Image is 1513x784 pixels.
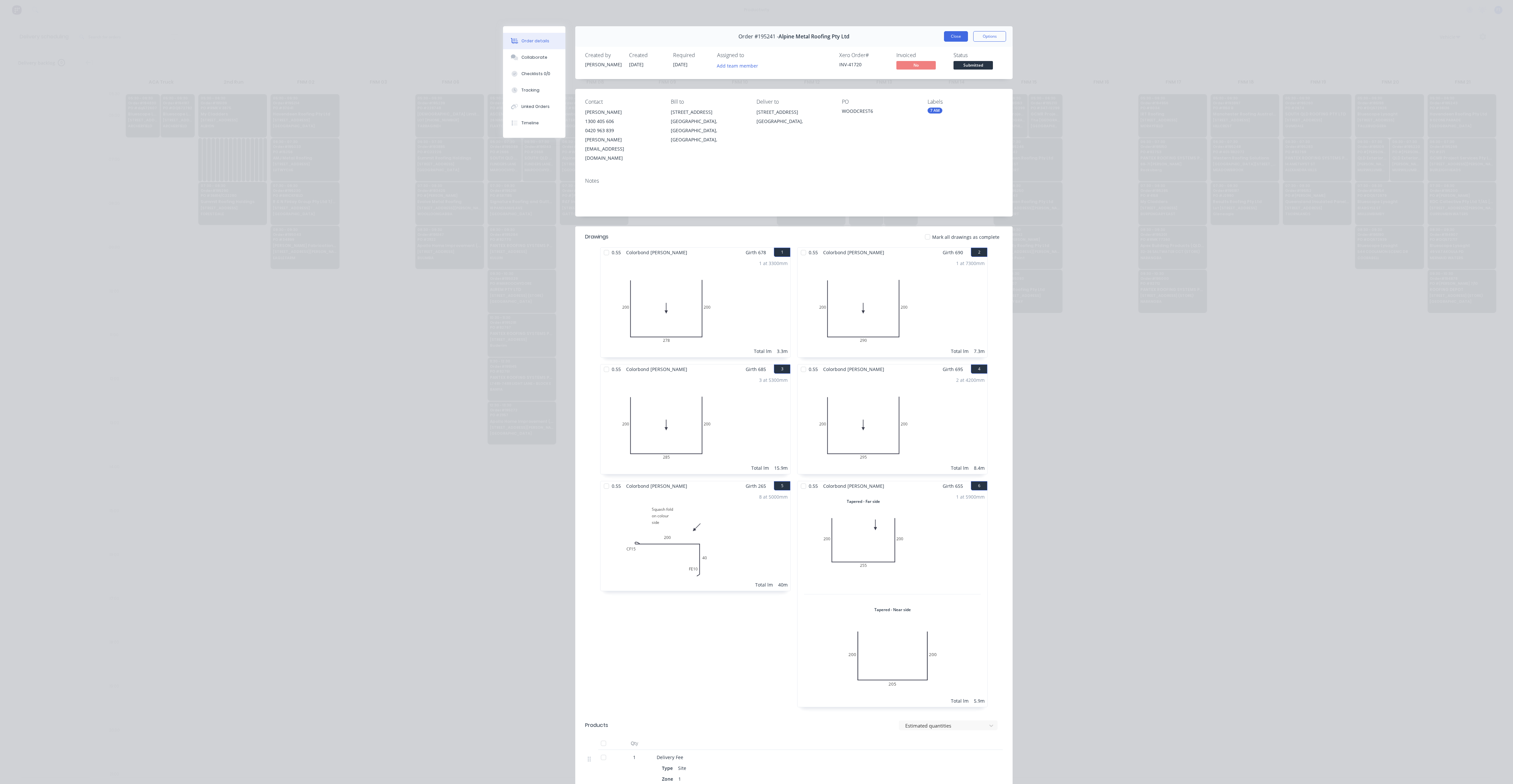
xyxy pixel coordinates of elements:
div: 2 at 4200mm [956,377,985,383]
div: 8 at 5000mm [759,493,788,500]
div: Type [662,763,675,773]
div: 1 at 7300mm [956,260,985,267]
div: [GEOGRAPHIC_DATA], [GEOGRAPHIC_DATA], [GEOGRAPHIC_DATA], [671,117,746,144]
button: 4 [971,364,987,374]
button: Submitted [954,61,993,71]
button: 5 [774,481,790,490]
div: [STREET_ADDRESS] [671,108,746,117]
div: INV-41720 [839,61,888,68]
div: 1 at 5900mm [956,493,985,500]
div: 02002902001 at 7300mmTotal lm7.3m [798,257,987,357]
div: Created [629,52,665,58]
div: Checklists 0/0 [521,71,550,77]
button: Options [973,31,1006,42]
div: Contact [585,99,660,105]
div: 5.9m [974,697,985,704]
span: Colorbond [PERSON_NAME] [624,364,690,374]
div: [PERSON_NAME][EMAIL_ADDRESS][DOMAIN_NAME] [585,135,660,163]
span: Girth 655 [943,481,963,491]
div: 02002852003 at 5300mmTotal lm15.9m [601,374,790,474]
span: Girth 265 [746,481,766,491]
div: 0420 963 839 [585,126,660,135]
div: Required [673,52,709,58]
div: Created by [585,52,621,58]
span: Colorbond [PERSON_NAME] [624,248,690,257]
div: 02002782001 at 3300mmTotal lm3.3m [601,257,790,357]
div: Order details [521,38,549,44]
span: [DATE] [673,61,688,68]
div: Status [954,52,1003,58]
div: 40m [778,581,788,588]
span: Mark all drawings as complete [932,234,999,240]
span: Submitted [954,61,993,69]
span: Order #195241 - [738,33,778,40]
div: Total lm [951,697,969,704]
span: Colorbond [PERSON_NAME] [821,481,887,491]
span: 0.55 [806,364,821,374]
button: 1 [774,248,790,257]
button: Linked Orders [503,98,565,115]
div: Drawings [585,233,608,241]
div: 1 [676,774,684,784]
button: Add team member [717,61,762,70]
div: 15.9m [774,464,788,471]
div: Invoiced [896,52,946,58]
span: 0.55 [609,481,624,491]
span: 1 [633,754,636,761]
span: Girth 685 [746,364,766,374]
div: 7.3m [974,348,985,355]
button: 2 [971,248,987,257]
div: Linked Orders [521,104,550,110]
div: Bill to [671,99,746,105]
button: Checklists 0/0 [503,66,565,82]
button: 6 [971,481,987,490]
span: [DATE] [629,61,644,68]
button: Add team member [713,61,762,70]
div: 7 AM [928,108,942,113]
div: Assigned to [717,52,783,58]
span: 0.55 [806,481,821,491]
span: Girth 690 [943,248,963,257]
button: Timeline [503,115,565,131]
div: Total lm [951,464,969,471]
span: No [896,61,936,69]
div: Total lm [754,348,772,355]
div: Labels [928,99,1003,105]
div: WOODCREST6 [842,108,917,117]
div: Site [675,763,689,773]
button: Tracking [503,82,565,98]
div: Tapered - Far side0200255200Tapered - Near side02002052001 at 5900mmTotal lm5.9m [798,491,987,707]
div: Total lm [951,348,969,355]
div: Notes [585,178,1003,184]
div: Total lm [755,581,773,588]
button: 3 [774,364,790,374]
span: Delivery Fee [657,754,683,760]
div: [STREET_ADDRESS] [756,108,832,117]
button: Close [944,31,968,42]
div: 3.3m [777,348,788,355]
div: [STREET_ADDRESS][GEOGRAPHIC_DATA], [GEOGRAPHIC_DATA], [GEOGRAPHIC_DATA], [671,108,746,144]
div: [STREET_ADDRESS][GEOGRAPHIC_DATA], [756,108,832,129]
div: Deliver to [756,99,832,105]
div: [PERSON_NAME] [585,108,660,117]
div: Squash foldon coloursideCF15200FE10408 at 5000mmTotal lm40m [601,491,790,591]
div: 8.4m [974,464,985,471]
span: Girth 678 [746,248,766,257]
div: 1 at 3300mm [759,260,788,267]
span: Colorbond [PERSON_NAME] [624,481,690,491]
div: Qty [615,737,654,750]
span: Colorbond [PERSON_NAME] [821,248,887,257]
div: PO [842,99,917,105]
span: 0.55 [806,248,821,257]
div: Zone [662,774,676,784]
div: Timeline [521,120,539,126]
span: 0.55 [609,364,624,374]
div: 02002952002 at 4200mmTotal lm8.4m [798,374,987,474]
div: [PERSON_NAME]1300 405 6060420 963 839[PERSON_NAME][EMAIL_ADDRESS][DOMAIN_NAME] [585,108,660,163]
div: Xero Order # [839,52,888,58]
div: Products [585,721,608,729]
div: Tracking [521,87,539,93]
div: 1300 405 606 [585,117,660,126]
span: Alpine Metal Roofing Pty Ltd [778,33,849,40]
span: Girth 695 [943,364,963,374]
